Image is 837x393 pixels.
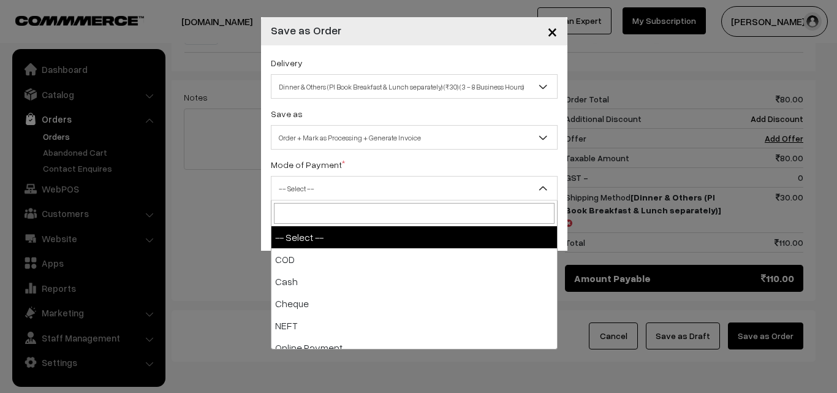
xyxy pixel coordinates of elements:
span: Order + Mark as Processing + Generate Invoice [271,125,558,150]
span: × [547,20,558,42]
span: Dinner & Others (Pl Book Breakfast & Lunch separately) (₹30) (3 - 8 Business Hours) [271,76,557,97]
h4: Save as Order [271,22,341,39]
li: -- Select -- [271,226,557,248]
label: Mode of Payment [271,158,345,171]
li: Cheque [271,292,557,315]
li: NEFT [271,315,557,337]
label: Delivery [271,56,303,69]
span: Dinner & Others (Pl Book Breakfast & Lunch separately) (₹30) (3 - 8 Business Hours) [271,74,558,99]
span: Order + Mark as Processing + Generate Invoice [271,127,557,148]
span: -- Select -- [271,178,557,199]
label: Save as [271,107,303,120]
li: Online Payment [271,337,557,359]
span: -- Select -- [271,176,558,200]
li: Cash [271,270,557,292]
button: Close [537,12,567,50]
li: COD [271,248,557,270]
